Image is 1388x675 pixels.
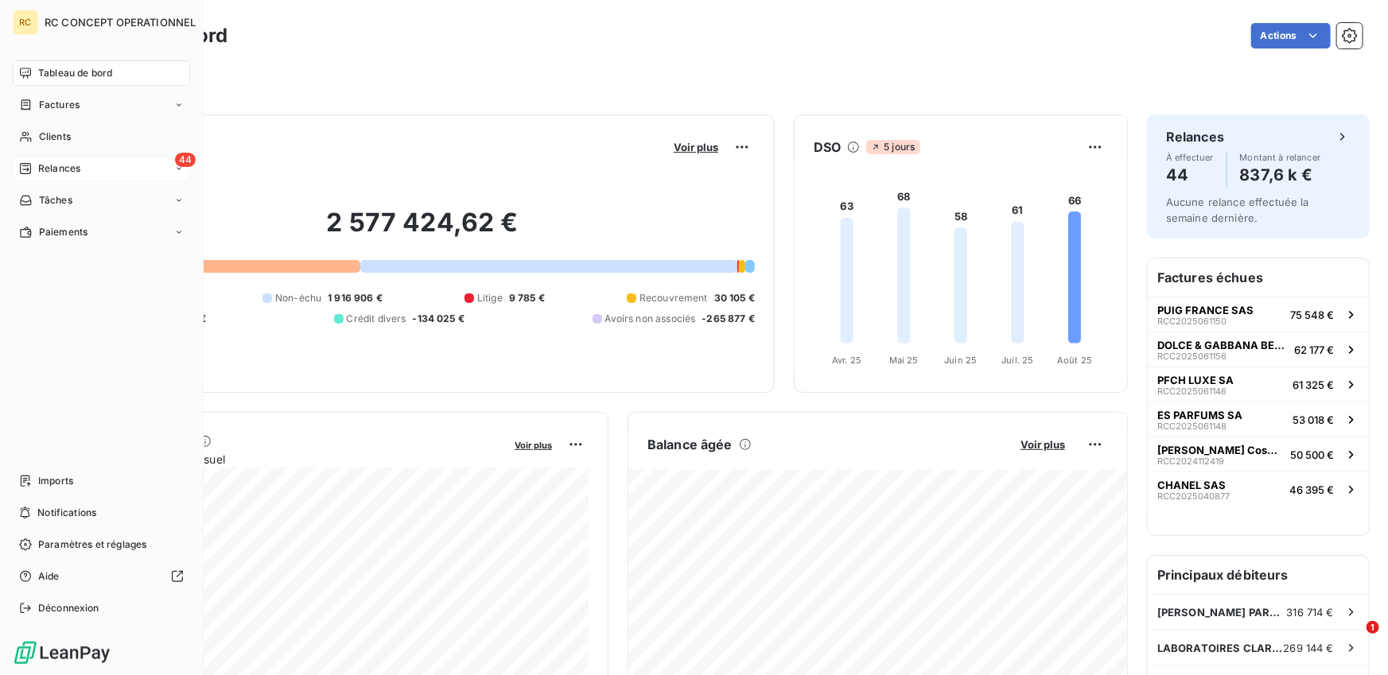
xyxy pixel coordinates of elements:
[13,188,190,213] a: Tâches
[1016,437,1070,452] button: Voir plus
[1001,355,1033,366] tspan: Juil. 25
[328,291,383,305] span: 1 916 906 €
[832,355,861,366] tspan: Avr. 25
[1021,438,1065,451] span: Voir plus
[13,60,190,86] a: Tableau de bord
[1251,23,1331,48] button: Actions
[1157,421,1227,431] span: RCC2025061148
[714,291,755,305] span: 30 105 €
[640,291,708,305] span: Recouvrement
[1290,448,1334,461] span: 50 500 €
[515,440,552,451] span: Voir plus
[1157,491,1230,501] span: RCC2025040877
[1157,316,1227,326] span: RCC2025061150
[1289,483,1334,496] span: 46 395 €
[38,537,146,552] span: Paramètres et réglages
[38,601,99,615] span: Déconnexion
[1157,339,1288,351] span: DOLCE & GABBANA BEAUTY SRL
[13,468,190,494] a: Imports
[39,130,71,144] span: Clients
[1157,374,1234,386] span: PFCH LUXE SA
[1240,153,1321,162] span: Montant à relancer
[1157,351,1227,361] span: RCC2025061156
[38,161,80,176] span: Relances
[1157,304,1254,316] span: PUIG FRANCE SAS
[38,66,112,80] span: Tableau de bord
[1148,471,1369,506] button: CHANEL SASRCC202504087746 395 €
[13,156,190,181] a: 44Relances
[13,532,190,557] a: Paramètres et réglages
[1334,621,1372,659] iframe: Intercom live chat
[13,10,38,35] div: RC
[1148,332,1369,367] button: DOLCE & GABBANA BEAUTY SRLRCC202506115662 177 €
[510,437,557,452] button: Voir plus
[1166,127,1224,146] h6: Relances
[889,355,919,366] tspan: Mai 25
[1166,162,1214,188] h4: 44
[39,98,80,112] span: Factures
[1157,606,1287,619] span: [PERSON_NAME] PARFUMS
[175,153,196,167] span: 44
[1284,642,1334,654] span: 269 144 €
[13,124,190,149] a: Clients
[866,140,920,154] span: 5 jours
[347,312,406,326] span: Crédit divers
[1157,642,1284,654] span: LABORATOIRES CLARINS
[669,140,723,154] button: Voir plus
[13,640,111,665] img: Logo LeanPay
[814,138,841,157] h6: DSO
[90,451,503,467] span: Chiffre d'affaires mensuel
[1057,355,1092,366] tspan: Août 25
[13,219,190,245] a: Paiements
[38,474,73,488] span: Imports
[1294,343,1334,356] span: 62 177 €
[38,569,60,584] span: Aide
[1293,413,1334,426] span: 53 018 €
[90,207,755,254] h2: 2 577 424,62 €
[39,193,72,208] span: Tâches
[1290,308,1334,321] span: 75 548 €
[1148,258,1369,297] h6: Factures échues
[509,291,545,305] span: 9 785 €
[13,564,190,589] a: Aide
[37,506,96,520] span: Notifications
[702,312,755,326] span: -265 877 €
[45,16,196,29] span: RC CONCEPT OPERATIONNEL
[1148,436,1369,471] button: [PERSON_NAME] Cosmetics LLCRCC202411241950 500 €
[605,312,696,326] span: Avoirs non associés
[413,312,465,326] span: -134 025 €
[1293,378,1334,391] span: 61 325 €
[674,141,718,153] span: Voir plus
[1148,556,1369,594] h6: Principaux débiteurs
[1148,297,1369,332] button: PUIG FRANCE SASRCC202506115075 548 €
[1166,153,1214,162] span: À effectuer
[1148,402,1369,436] button: ES PARFUMS SARCC202506114853 018 €
[13,92,190,118] a: Factures
[1157,409,1242,421] span: ES PARFUMS SA
[1240,162,1321,188] h4: 837,6 k €
[1367,621,1379,634] span: 1
[1157,456,1224,466] span: RCC2024112419
[1157,479,1226,491] span: CHANEL SAS
[647,435,733,454] h6: Balance âgée
[1287,606,1334,619] span: 316 714 €
[944,355,977,366] tspan: Juin 25
[1157,386,1227,396] span: RCC2025061146
[39,225,87,239] span: Paiements
[1166,196,1309,224] span: Aucune relance effectuée la semaine dernière.
[477,291,503,305] span: Litige
[1148,367,1369,402] button: PFCH LUXE SARCC202506114661 325 €
[1157,444,1284,456] span: [PERSON_NAME] Cosmetics LLC
[275,291,321,305] span: Non-échu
